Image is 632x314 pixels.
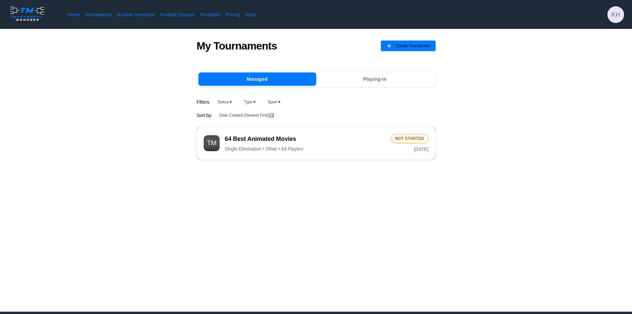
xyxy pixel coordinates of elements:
[200,11,221,18] a: Printables
[215,111,278,119] button: Date Created (Newest First)↕️
[396,41,430,51] span: Create Tournament
[198,72,316,86] button: Managed
[67,11,80,18] a: Home
[391,134,429,143] div: Not Started
[240,98,261,106] button: Type▼
[225,135,386,143] span: 64 Best Animated Movies
[245,11,256,18] a: Shop
[160,11,195,18] a: Football Squares
[213,98,237,106] button: Status▼
[316,72,434,86] button: Playing-in
[607,6,624,23] div: kevin holland
[197,99,211,105] span: Filters:
[85,11,111,18] a: Tournaments
[226,11,240,18] a: Pricing
[117,11,155,18] a: Bracket Generator
[381,41,436,51] button: Create Tournament
[263,98,286,106] button: Sport▼
[204,135,220,151] img: Tournament
[197,112,213,119] span: Sort by:
[225,146,303,152] span: Single Elimination • Other • 64 Players
[8,5,46,22] img: logo.ffa97a18e3bf2c7d.png
[197,40,277,52] h1: My Tournaments
[607,6,624,23] button: KH
[414,146,429,153] span: [DATE]
[197,127,436,159] button: Tournament64 Best Animated MoviesSingle Elimination • Other • 64 PlayersNot Started[DATE]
